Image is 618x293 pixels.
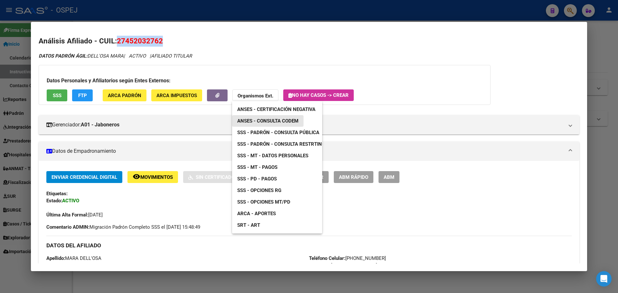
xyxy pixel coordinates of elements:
span: SSS - PD - Pagos [237,176,277,182]
a: SSS - Opciones RG [232,185,286,196]
span: SSS - Padrón - Consulta Pública [237,130,319,135]
span: SRT - ART [237,222,260,228]
span: SSS - MT - Datos Personales [237,153,308,159]
div: Open Intercom Messenger [596,271,612,287]
span: SSS - Opciones RG [237,188,281,193]
span: ARCA - Aportes [237,211,276,216]
span: SSS - Opciones MT/PD [237,199,290,205]
a: ANSES - Certificación Negativa [232,104,321,115]
span: ANSES - Certificación Negativa [237,106,315,112]
a: SSS - MT - Pagos [232,161,283,173]
a: SSS - MT - Datos Personales [232,150,314,161]
a: SSS - Padrón - Consulta Restrtingida [232,138,338,150]
span: SSS - Padrón - Consulta Restrtingida [237,141,333,147]
a: SRT - ART [232,219,322,231]
a: SSS - Opciones MT/PD [232,196,295,208]
a: SSS - PD - Pagos [232,173,282,185]
span: SSS - MT - Pagos [237,164,277,170]
a: ARCA - Aportes [232,208,281,219]
a: SSS - Padrón - Consulta Pública [232,127,324,138]
a: ANSES - Consulta CODEM [232,115,304,127]
span: ANSES - Consulta CODEM [237,118,298,124]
